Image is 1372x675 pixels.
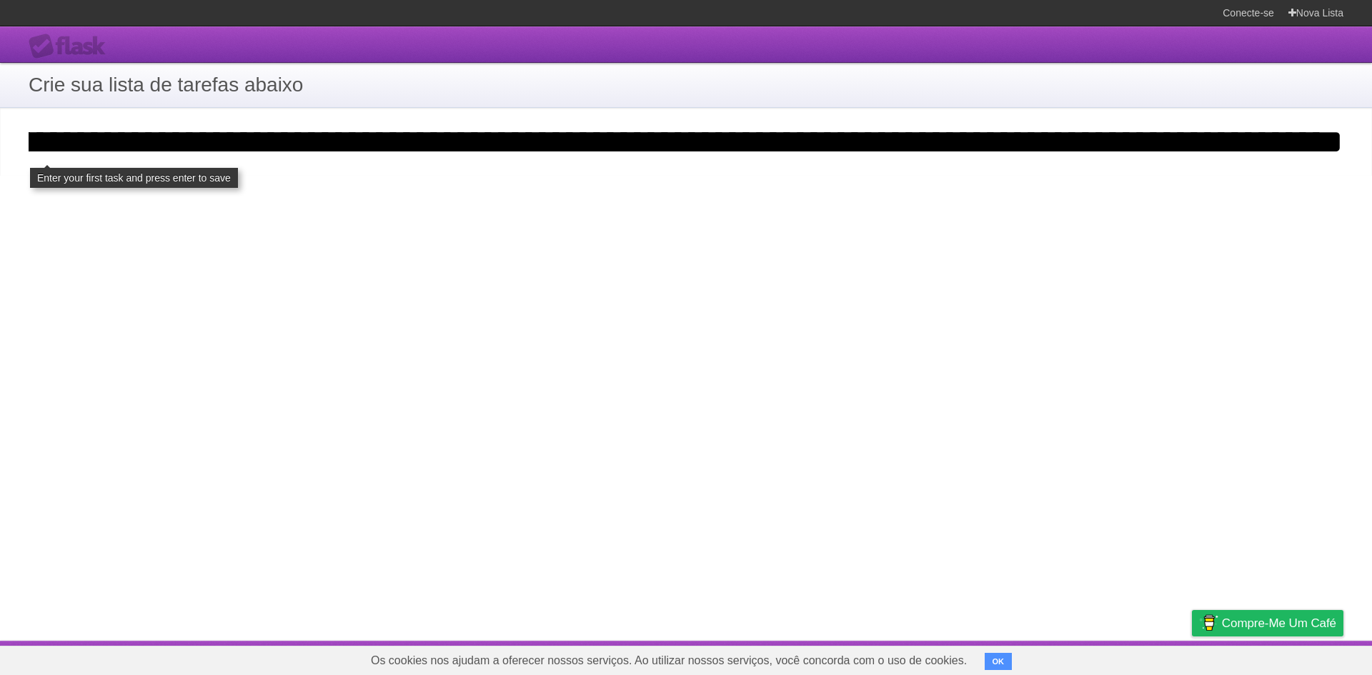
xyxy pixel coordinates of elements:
button: OK [985,653,1013,670]
a: Termos [1118,644,1155,671]
font: Compre-me um café [1222,616,1336,630]
img: Compre-me um café [1199,611,1218,635]
a: Desenvolvedores [1012,644,1100,671]
font: Nova Lista [1296,7,1343,19]
a: Sugira um recurso [1250,644,1343,671]
font: Os cookies nos ajudam a oferecer nossos serviços. Ao utilizar nossos serviços, você concorda com ... [371,654,967,666]
a: Sobre [964,644,995,671]
font: Conecte-se [1223,7,1274,19]
font: OK [993,657,1005,666]
a: Compre-me um café [1192,610,1343,636]
a: Privacidade [1173,644,1233,671]
font: Crie sua lista de tarefas abaixo [29,74,303,96]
